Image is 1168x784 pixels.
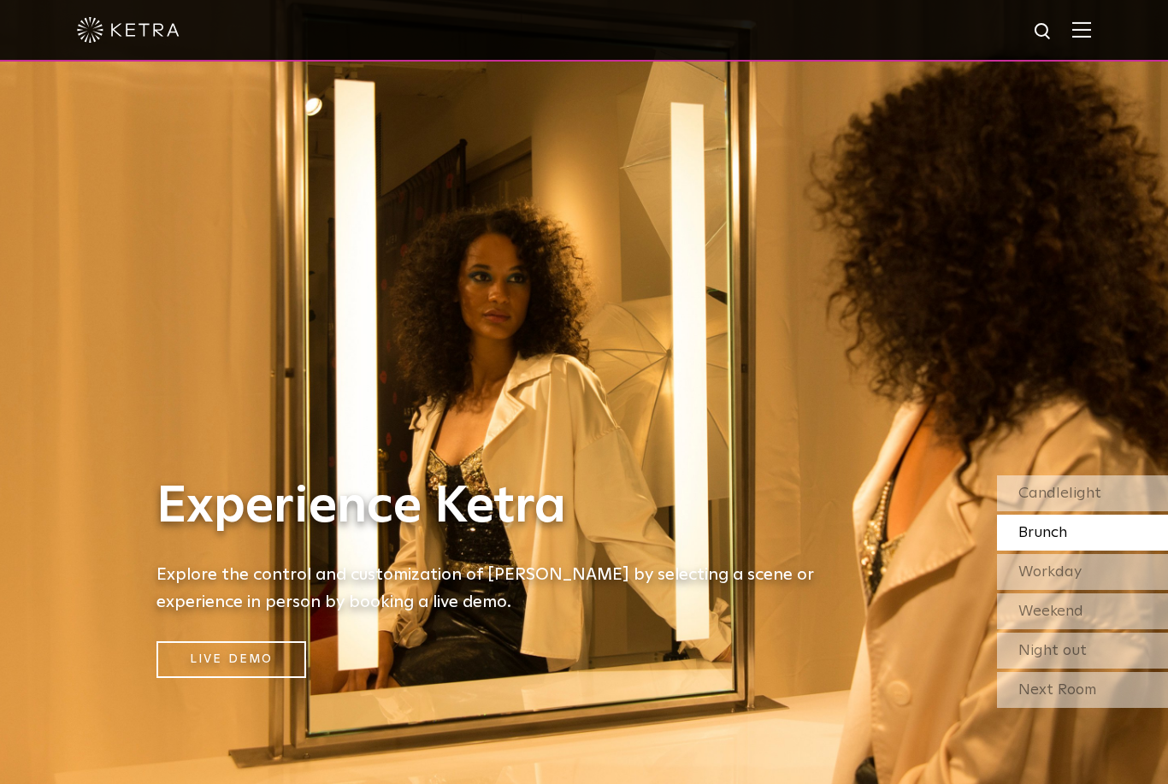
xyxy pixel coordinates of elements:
h1: Experience Ketra [156,479,841,535]
span: Weekend [1018,604,1083,619]
img: search icon [1033,21,1054,43]
img: ketra-logo-2019-white [77,17,180,43]
span: Night out [1018,643,1087,658]
span: Candlelight [1018,486,1101,501]
div: Next Room [997,672,1168,708]
img: Hamburger%20Nav.svg [1072,21,1091,38]
span: Workday [1018,564,1082,580]
span: Brunch [1018,525,1067,540]
a: Live Demo [156,641,306,678]
h5: Explore the control and customization of [PERSON_NAME] by selecting a scene or experience in pers... [156,561,841,616]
